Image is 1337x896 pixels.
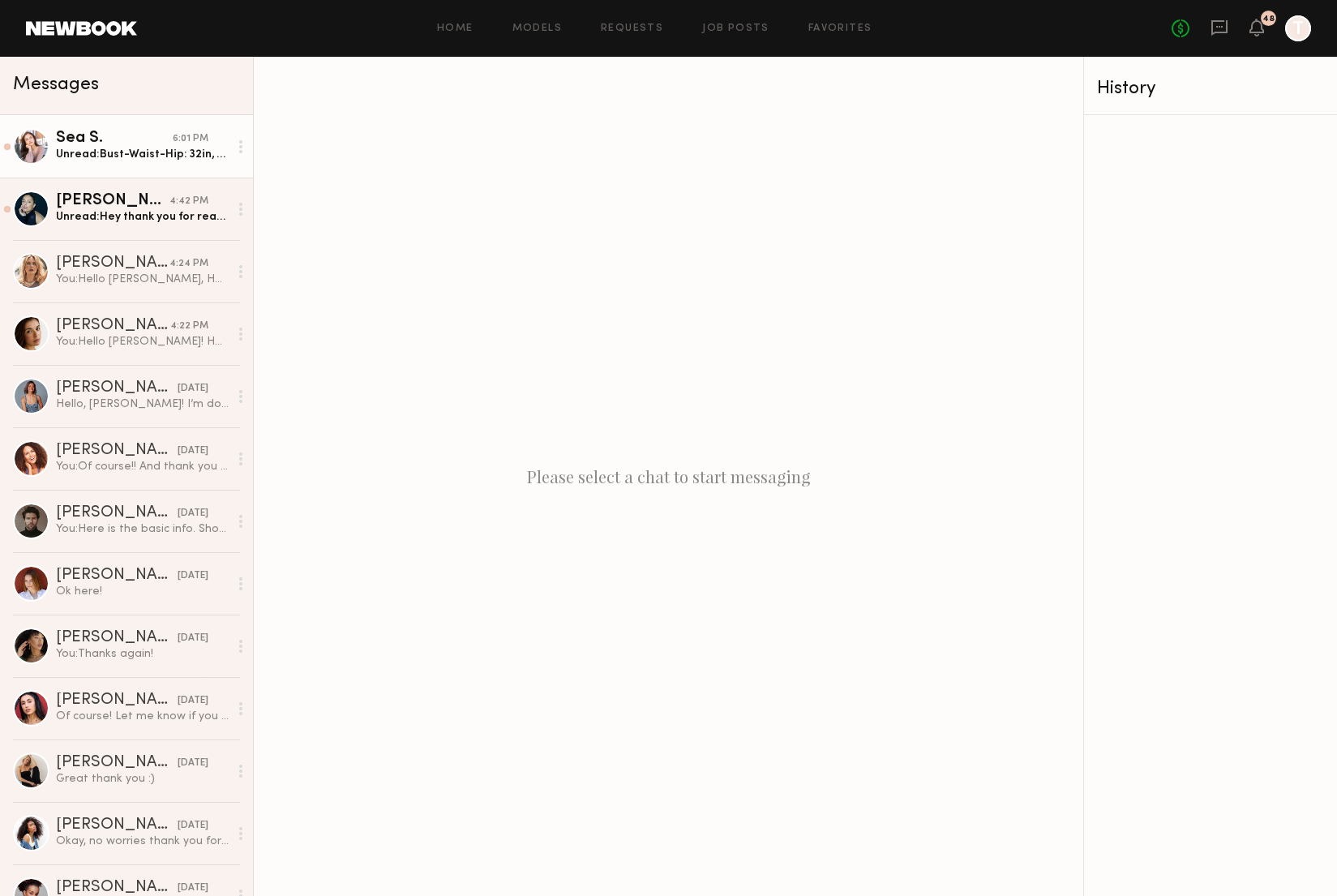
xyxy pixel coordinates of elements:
div: [PERSON_NAME] [56,443,178,459]
div: [PERSON_NAME] [56,568,178,584]
a: Job Posts [702,24,769,34]
div: [PERSON_NAME] [56,255,169,272]
div: 4:42 PM [169,194,208,209]
div: [DATE] [178,756,208,771]
div: [DATE] [178,381,208,397]
div: Great thank you :) [56,771,229,787]
div: [PERSON_NAME] [56,880,178,896]
div: 6:01 PM [173,131,208,147]
div: [PERSON_NAME] [56,380,178,397]
div: You: Here is the basic info. Shoot Date: [DATE] Location: DTLA starting near the [PERSON_NAME][GE... [56,521,229,537]
a: Requests [601,24,663,34]
div: Unread: Bust-Waist-Hip: 32in, 25in, 36in Dress: 2 Shoe Size: 9 T-Shirt: XS [56,147,229,162]
div: [PERSON_NAME] [56,630,178,646]
div: 4:22 PM [170,319,208,334]
div: Okay, no worries thank you for letting me know! :) [56,834,229,849]
div: [DATE] [178,818,208,834]
div: History [1097,79,1324,98]
div: [DATE] [178,693,208,709]
div: [DATE] [178,881,208,896]
div: You: Thanks again! [56,646,229,662]
span: Messages [13,75,99,94]
div: [DATE] [178,631,208,646]
div: [DATE] [178,444,208,459]
div: Of course! Let me know if you can approve the hours I submitted [DATE] :) [56,709,229,724]
a: Favorites [808,24,872,34]
div: You: Hello [PERSON_NAME], Hope you are doing well! I have another upcoming shoot for that skincar... [56,272,229,287]
a: Models [512,24,562,34]
div: [DATE] [178,568,208,584]
div: Sea S. [56,131,173,147]
div: Hello, [PERSON_NAME]! I’m downloading these 6 photos, and will add your photo credit before posti... [56,397,229,412]
a: T [1285,15,1311,41]
div: 4:24 PM [169,256,208,272]
a: Home [437,24,474,34]
div: [PERSON_NAME] [56,318,170,334]
div: Unread: Hey thank you for reaching out! I’m available those both dates 🙏🏽 [56,209,229,225]
div: [PERSON_NAME] [56,692,178,709]
div: [DATE] [178,506,208,521]
div: [PERSON_NAME] [56,755,178,771]
div: [PERSON_NAME] [56,193,169,209]
div: Ok here! [56,584,229,599]
div: 48 [1262,15,1275,24]
div: Please select a chat to start messaging [254,57,1083,896]
div: You: Of course!! And thank you so much for the amazing work :) [56,459,229,474]
div: [PERSON_NAME] [56,505,178,521]
div: You: Hello [PERSON_NAME]! Hope you are doing well :) I'm reaching out about another skincare shoo... [56,334,229,349]
div: [PERSON_NAME] [56,817,178,834]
